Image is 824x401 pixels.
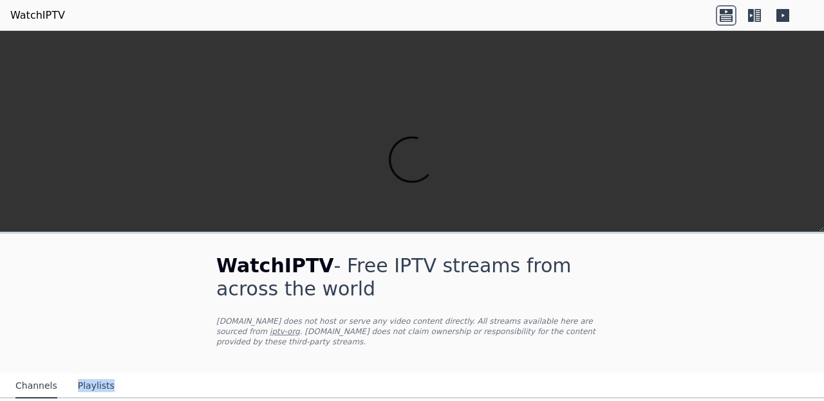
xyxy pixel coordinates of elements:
h1: - Free IPTV streams from across the world [216,254,608,301]
button: Playlists [78,374,115,398]
button: Channels [15,374,57,398]
a: WatchIPTV [10,8,65,23]
span: WatchIPTV [216,254,334,277]
a: iptv-org [270,327,300,336]
p: [DOMAIN_NAME] does not host or serve any video content directly. All streams available here are s... [216,316,608,347]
